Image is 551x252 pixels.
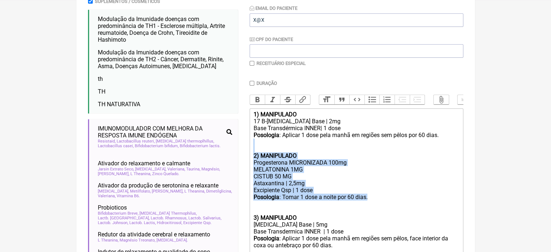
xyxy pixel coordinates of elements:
span: Vitamina B6 [117,194,140,198]
strong: Posologia [253,132,279,139]
span: Lactob. Johnson [98,220,128,225]
strong: 2) MANIPULADO [253,152,296,159]
span: L Theanina [184,189,205,194]
div: Base Transdermica INNER | 1 dose [253,228,459,235]
span: Modulação da Imunidade doenças com predominância de TH2 - Câncer, Dermatite, Rinite, Asma, Doença... [98,49,224,70]
div: : Tomar 1 dose a noite por 60 dias. [253,194,459,214]
button: Attach Files [434,95,449,104]
span: Ativador do relaxamento e calmante [98,160,190,167]
span: L Theanina [130,172,151,176]
button: Heading [319,95,334,104]
span: [MEDICAL_DATA] Thermophilus [139,211,197,216]
span: Lactob. Rhamnosus [151,216,187,220]
div: Excipiente Qsp | 1 dose [253,187,459,194]
span: Lactobacillus casei [98,144,134,148]
button: Undo [458,95,473,104]
span: Bifidobacterium bifidum [135,144,179,148]
div: [MEDICAL_DATA] Base | 5mg [253,221,459,228]
span: Lactobacillus reuteri [117,139,155,144]
span: [PERSON_NAME] [152,189,183,194]
label: CPF do Paciente [250,37,293,42]
button: Link [295,95,310,104]
span: [MEDICAL_DATA] [156,238,188,243]
span: Excipiente Qsp [183,220,212,225]
span: Bifidobacterium lactis [180,144,221,148]
span: Zinco Quelado [152,172,179,176]
div: 17 B-[MEDICAL_DATA] Base | 2mg [253,118,459,125]
span: [MEDICAL_DATA] thermoplhillus [156,139,214,144]
button: Bold [250,95,265,104]
span: Taurina [186,167,200,172]
label: Receituário Especial [256,61,306,66]
button: Italic [265,95,280,104]
strong: Posologia [253,194,279,201]
span: Resistaid [98,139,116,144]
div: Progesterona MICRONIZADA 100mg MELATONINA 1MG CISTUB 50 MG Astaxantina | 2,5mg [253,159,459,187]
label: Duração [256,80,277,86]
button: Strikethrough [280,95,295,104]
strong: Posologia [253,235,279,242]
strong: 3) MANIPULADO [253,214,296,221]
div: Base Transdérmica INNER| 1 dose [253,125,459,132]
span: [PERSON_NAME] [98,172,129,176]
span: Magnésio Treonato [120,238,155,243]
span: L Theanina [98,238,118,243]
span: Bifidobacterium Breve [98,211,138,216]
button: Code [349,95,364,104]
button: Decrease Level [395,95,410,104]
div: : Aplicar 1 dose pela manhã em regiões sem pêlos por 60 dias. [253,132,459,152]
span: Lactob. Salivarius [188,216,221,220]
strong: 1) MANIPULADO [253,111,296,118]
button: Increase Level [410,95,425,104]
span: [MEDICAL_DATA] [98,189,129,194]
button: Quote [334,95,350,104]
span: Metilfolato [130,189,151,194]
span: Valeriana [167,167,185,172]
span: Redutor da atividade cerebral e relaxamento [98,231,210,238]
span: TH [98,88,105,95]
span: Jarsin Extrato Seco [98,167,134,172]
button: Numbers [379,95,395,104]
span: Ativador da produção de serotonina e relaxante [98,182,218,189]
span: th [98,75,103,82]
span: Hidroxitirosol [157,220,182,225]
span: Modulação da Imunidade doenças com predominância de TH1 - Esclerose múltipla, Artrite reumatoide,... [98,16,225,43]
span: [MEDICAL_DATA] [135,167,166,172]
span: Dimetilglicina [206,189,232,194]
button: Bullets [364,95,380,104]
span: TH NATURATIVA [98,101,140,108]
span: Lactob. Lactis [129,220,156,225]
span: Valeriana [98,194,116,198]
label: Email do Paciente [250,5,297,11]
span: Lactb. [GEOGRAPHIC_DATA] [98,216,150,220]
span: IMUNOMODULADOR COM MELHORA DA RESPOSTA IMUNE ENDÓGENA [98,125,224,139]
span: Magnésio [201,167,220,172]
span: Probioticos [98,204,127,211]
